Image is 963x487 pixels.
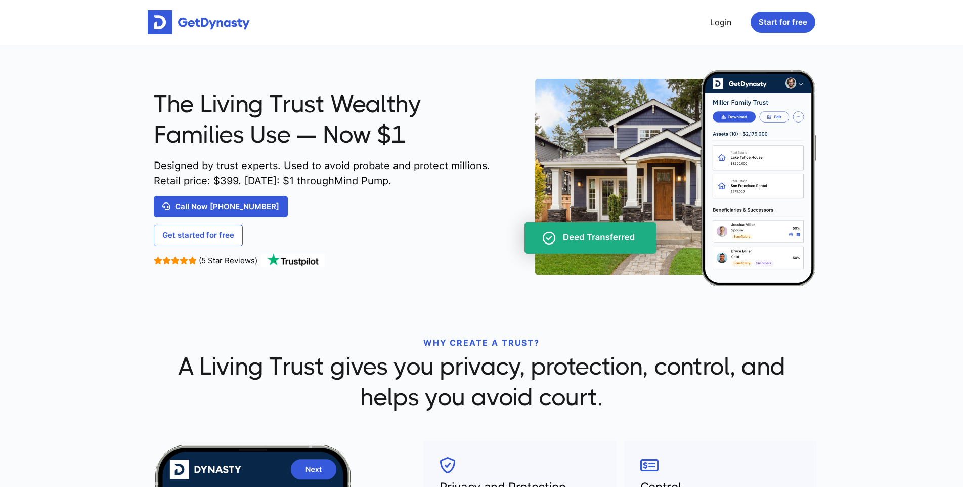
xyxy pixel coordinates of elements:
button: Start for free [751,12,815,33]
a: Get started for free [154,225,243,246]
p: WHY CREATE A TRUST? [154,337,809,349]
span: The Living Trust Wealthy Families Use — Now $1 [154,89,495,150]
img: Get started for free with Dynasty Trust Company [148,10,250,34]
img: trust-on-cellphone [502,70,817,286]
span: Designed by trust experts. Used to avoid probate and protect millions. Retail price: $ 399 . [DAT... [154,158,495,188]
span: (5 Star Reviews) [199,256,257,265]
a: Login [706,12,735,32]
img: TrustPilot Logo [260,254,326,268]
span: A Living Trust gives you privacy, protection, control, and helps you avoid court. [154,351,809,413]
a: Call Now [PHONE_NUMBER] [154,196,288,217]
